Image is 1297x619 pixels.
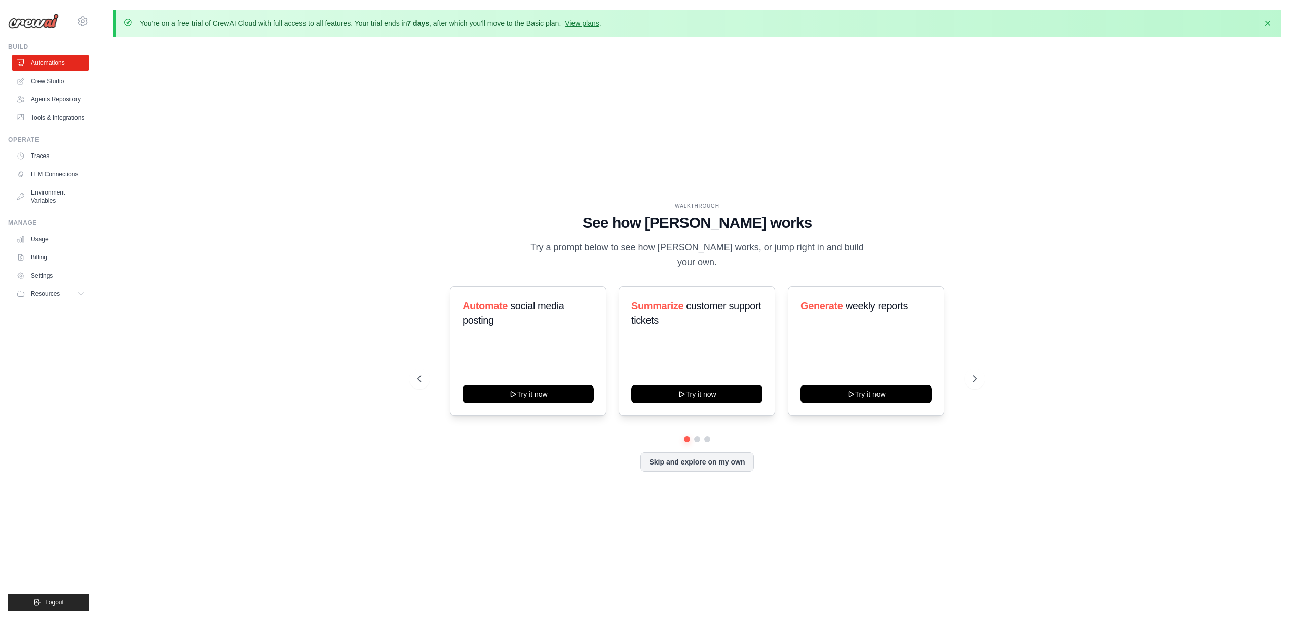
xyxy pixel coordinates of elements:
div: Manage [8,219,89,227]
a: Settings [12,267,89,284]
a: Usage [12,231,89,247]
p: You're on a free trial of CrewAI Cloud with full access to all features. Your trial ends in , aft... [140,18,601,28]
button: Logout [8,594,89,611]
div: Build [8,43,89,51]
span: weekly reports [845,300,907,312]
h1: See how [PERSON_NAME] works [417,214,977,232]
a: View plans [565,19,599,27]
a: Environment Variables [12,184,89,209]
span: Summarize [631,300,683,312]
div: Operate [8,136,89,144]
strong: 7 days [407,19,429,27]
button: Resources [12,286,89,302]
span: Resources [31,290,60,298]
button: Try it now [631,385,762,403]
a: Tools & Integrations [12,109,89,126]
span: Generate [800,300,843,312]
a: Automations [12,55,89,71]
p: Try a prompt below to see how [PERSON_NAME] works, or jump right in and build your own. [527,240,867,270]
a: Traces [12,148,89,164]
a: Billing [12,249,89,265]
span: social media posting [463,300,564,326]
span: Automate [463,300,508,312]
img: Logo [8,14,59,29]
span: customer support tickets [631,300,761,326]
span: Logout [45,598,64,606]
a: LLM Connections [12,166,89,182]
a: Crew Studio [12,73,89,89]
button: Skip and explore on my own [640,452,753,472]
div: WALKTHROUGH [417,202,977,210]
a: Agents Repository [12,91,89,107]
button: Try it now [800,385,932,403]
button: Try it now [463,385,594,403]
